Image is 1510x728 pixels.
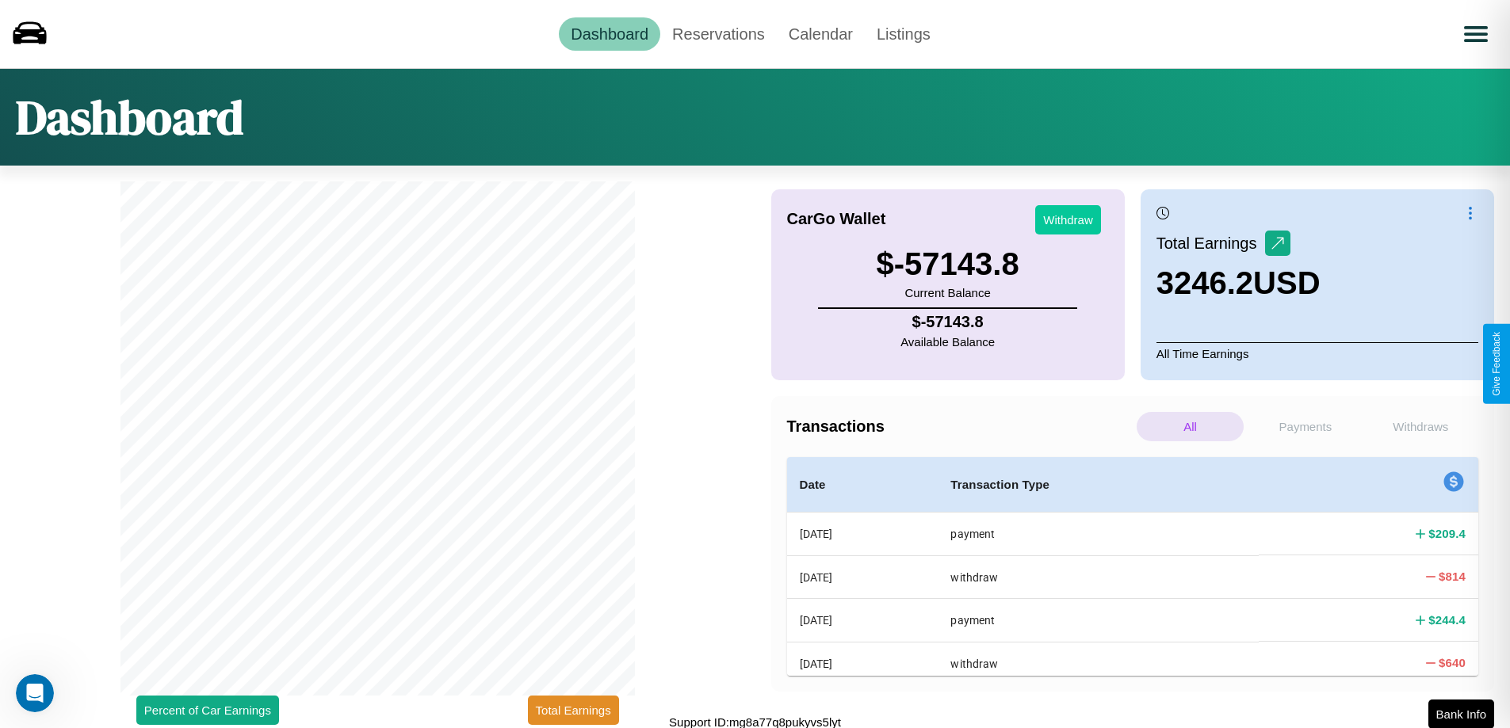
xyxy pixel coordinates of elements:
h1: Dashboard [16,85,243,150]
a: Dashboard [559,17,660,51]
th: withdraw [938,642,1259,684]
a: Calendar [777,17,865,51]
th: [DATE] [787,513,938,556]
button: Total Earnings [528,696,619,725]
p: Available Balance [900,331,995,353]
th: withdraw [938,555,1259,598]
div: Give Feedback [1491,332,1502,396]
p: Payments [1252,412,1359,441]
h4: CarGo Wallet [787,210,886,228]
h4: $ 209.4 [1428,525,1466,542]
h4: $ 640 [1439,654,1466,671]
h4: Transactions [787,417,1133,436]
p: Withdraws [1367,412,1474,441]
h3: $ -57143.8 [877,246,1019,282]
h4: $ 814 [1439,568,1466,585]
th: [DATE] [787,642,938,684]
h3: 3246.2 USD [1156,265,1321,301]
h4: $ -57143.8 [900,313,995,331]
h4: Transaction Type [950,475,1246,494]
th: [DATE] [787,555,938,598]
th: payment [938,599,1259,642]
h4: Date [800,475,926,494]
button: Percent of Car Earnings [136,696,279,725]
iframe: Intercom live chat [16,674,54,712]
p: Current Balance [877,282,1019,303]
a: Reservations [660,17,777,51]
a: Listings [865,17,942,51]
p: Total Earnings [1156,229,1265,257]
p: All [1137,412,1244,441]
button: Open menu [1454,12,1498,56]
p: All Time Earnings [1156,342,1478,364]
h4: $ 244.4 [1428,612,1466,628]
th: payment [938,513,1259,556]
button: Withdraw [1035,205,1101,234]
th: [DATE] [787,599,938,642]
